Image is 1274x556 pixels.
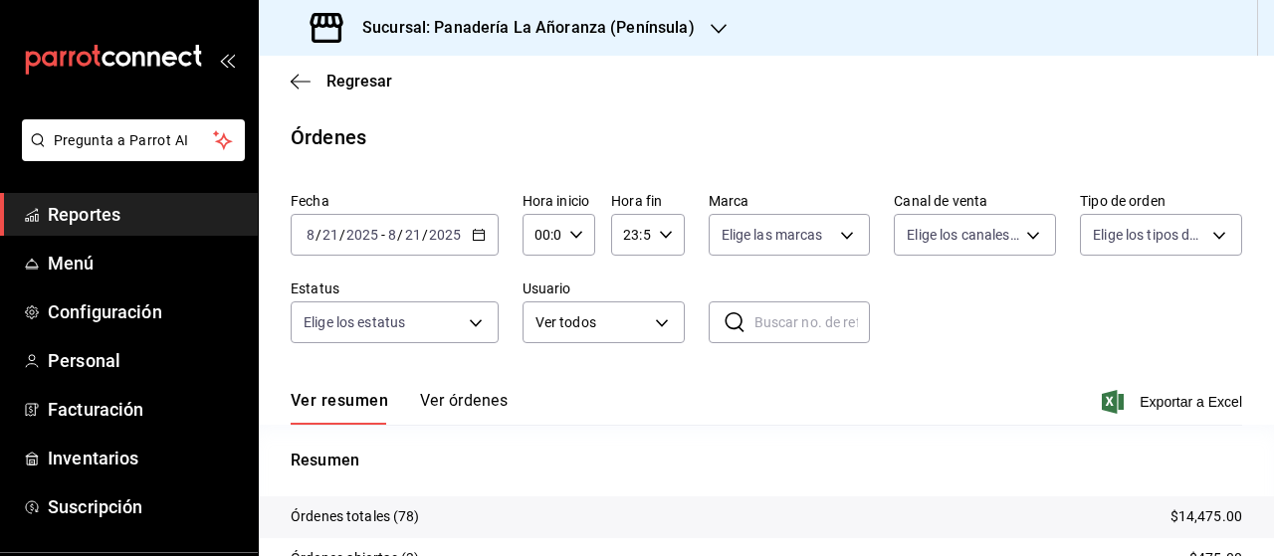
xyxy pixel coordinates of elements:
[754,302,871,342] input: Buscar no. de referencia
[48,201,242,228] span: Reportes
[291,391,508,425] div: navigation tabs
[291,72,392,91] button: Regresar
[722,225,823,245] span: Elige las marcas
[54,130,214,151] span: Pregunta a Parrot AI
[523,194,595,208] label: Hora inicio
[48,445,242,471] span: Inventarios
[523,281,685,295] label: Usuario
[304,312,405,332] span: Elige los estatus
[291,449,1242,472] p: Resumen
[345,227,379,243] input: ----
[321,227,339,243] input: --
[48,396,242,423] span: Facturación
[48,493,242,520] span: Suscripción
[420,391,508,425] button: Ver órdenes
[428,227,462,243] input: ----
[381,227,385,243] span: -
[14,144,245,165] a: Pregunta a Parrot AI
[219,52,235,68] button: open_drawer_menu
[346,16,695,40] h3: Sucursal: Panadería La Añoranza (Península)
[387,227,397,243] input: --
[291,194,499,208] label: Fecha
[326,72,392,91] span: Regresar
[894,194,1056,208] label: Canal de venta
[291,281,499,295] label: Estatus
[907,225,1019,245] span: Elige los canales de venta
[404,227,422,243] input: --
[535,312,648,333] span: Ver todos
[291,391,388,425] button: Ver resumen
[422,227,428,243] span: /
[291,506,420,527] p: Órdenes totales (78)
[22,119,245,161] button: Pregunta a Parrot AI
[48,250,242,277] span: Menú
[339,227,345,243] span: /
[306,227,316,243] input: --
[1170,506,1242,527] p: $14,475.00
[397,227,403,243] span: /
[316,227,321,243] span: /
[1106,390,1242,414] button: Exportar a Excel
[611,194,684,208] label: Hora fin
[291,122,366,152] div: Órdenes
[48,347,242,374] span: Personal
[1093,225,1205,245] span: Elige los tipos de orden
[709,194,871,208] label: Marca
[1080,194,1242,208] label: Tipo de orden
[48,298,242,325] span: Configuración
